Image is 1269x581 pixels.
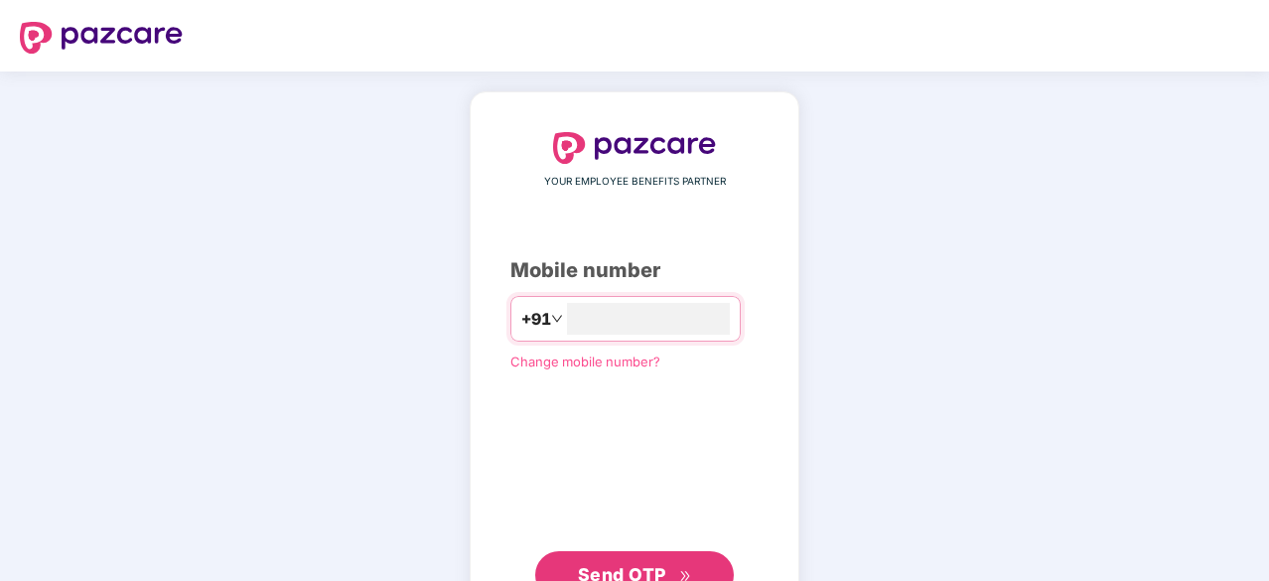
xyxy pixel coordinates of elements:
div: Mobile number [510,255,759,286]
span: +91 [521,307,551,332]
img: logo [553,132,716,164]
span: down [551,313,563,325]
span: YOUR EMPLOYEE BENEFITS PARTNER [544,174,726,190]
a: Change mobile number? [510,354,660,369]
img: logo [20,22,183,54]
